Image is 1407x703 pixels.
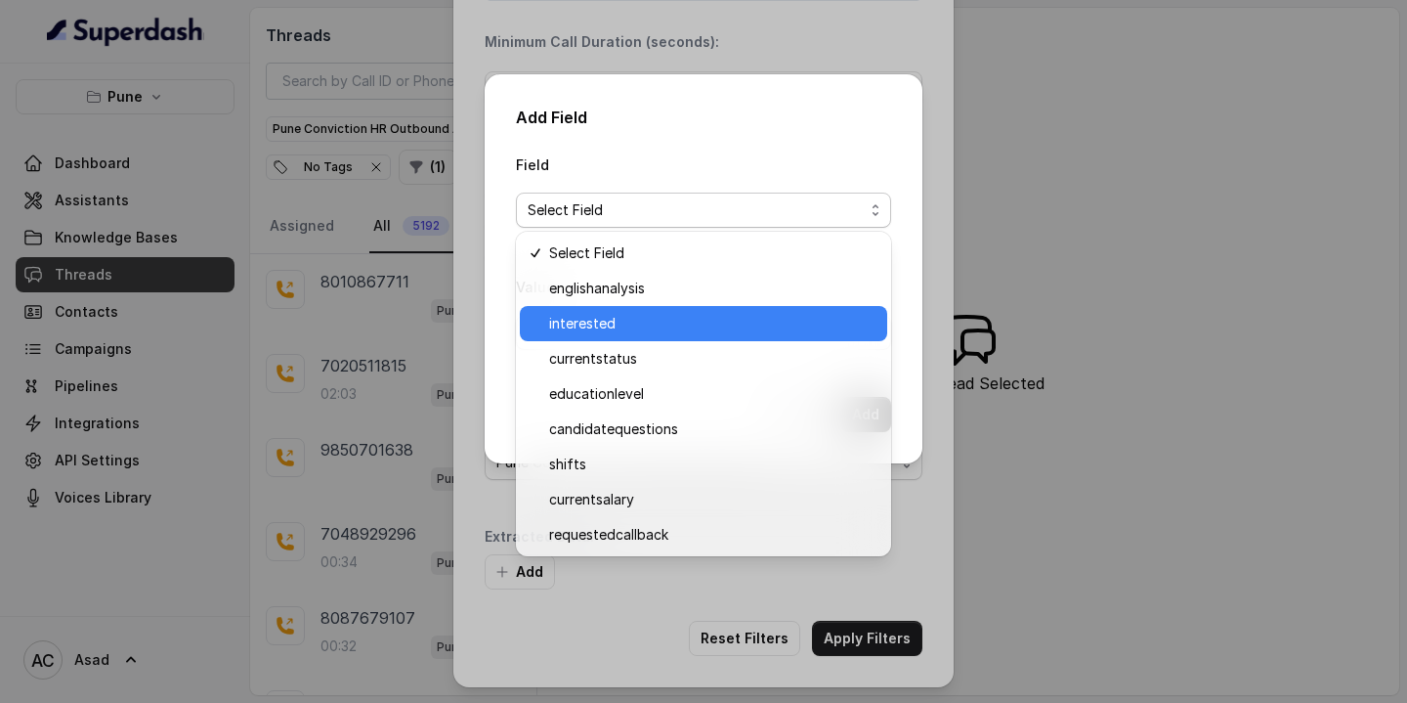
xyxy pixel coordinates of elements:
span: Select Field [549,242,875,265]
span: englishanalysis [549,277,875,300]
div: Select Field [516,232,891,556]
span: educationlevel [549,382,875,406]
span: interested [549,312,875,335]
button: Select Field [516,193,891,228]
span: currentsalary [549,488,875,511]
span: requestedcallback [549,523,875,547]
span: currentstatus [549,347,875,371]
span: shifts [549,453,875,476]
span: candidatequestions [549,417,875,441]
span: Select Field [528,198,864,222]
